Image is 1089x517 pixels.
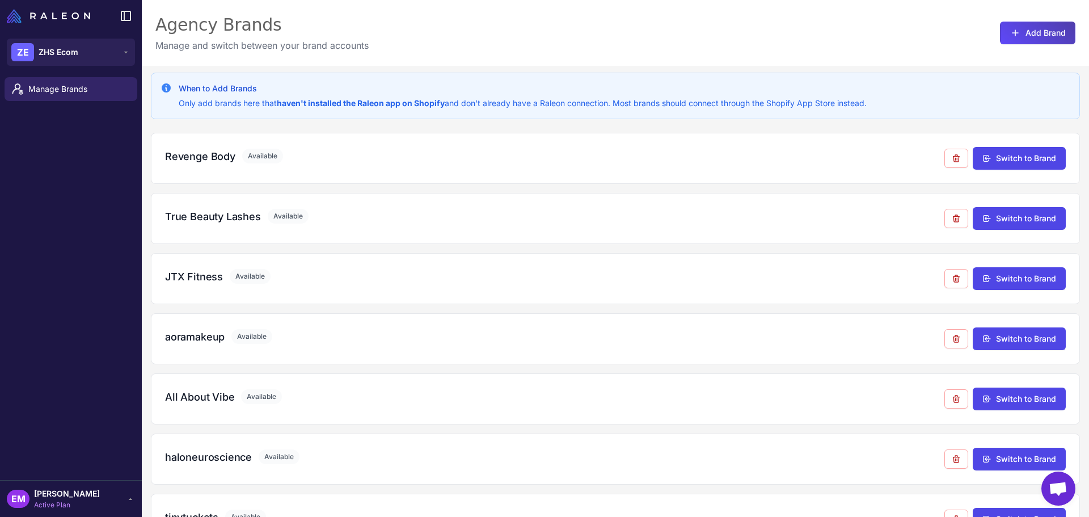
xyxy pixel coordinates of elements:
span: Available [231,329,272,344]
div: ZE [11,43,34,61]
a: Manage Brands [5,77,137,101]
h3: Revenge Body [165,149,235,164]
h3: JTX Fitness [165,269,223,284]
img: Raleon Logo [7,9,90,23]
strong: haven't installed the Raleon app on Shopify [277,98,445,108]
span: Available [259,449,299,464]
h3: When to Add Brands [179,82,867,95]
span: Available [268,209,309,224]
span: Active Plan [34,500,100,510]
span: ZHS Ecom [39,46,78,58]
button: Remove from agency [944,449,968,469]
div: Agency Brands [155,14,369,36]
span: [PERSON_NAME] [34,487,100,500]
button: Remove from agency [944,209,968,228]
h3: haloneuroscience [165,449,252,465]
button: Switch to Brand [973,327,1066,350]
button: Switch to Brand [973,388,1066,410]
button: Switch to Brand [973,207,1066,230]
button: Add Brand [1000,22,1075,44]
span: Available [241,389,282,404]
h3: True Beauty Lashes [165,209,261,224]
h3: All About Vibe [165,389,234,405]
div: EM [7,490,29,508]
button: Switch to Brand [973,267,1066,290]
p: Manage and switch between your brand accounts [155,39,369,52]
button: Remove from agency [944,329,968,348]
a: Raleon Logo [7,9,95,23]
span: Available [230,269,271,284]
button: Switch to Brand [973,147,1066,170]
button: Remove from agency [944,269,968,288]
button: ZEZHS Ecom [7,39,135,66]
h3: aoramakeup [165,329,225,344]
a: Chat abierto [1041,472,1075,506]
span: Manage Brands [28,83,128,95]
button: Remove from agency [944,149,968,168]
p: Only add brands here that and don't already have a Raleon connection. Most brands should connect ... [179,97,867,110]
span: Available [242,149,283,163]
button: Remove from agency [944,389,968,409]
button: Switch to Brand [973,448,1066,470]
